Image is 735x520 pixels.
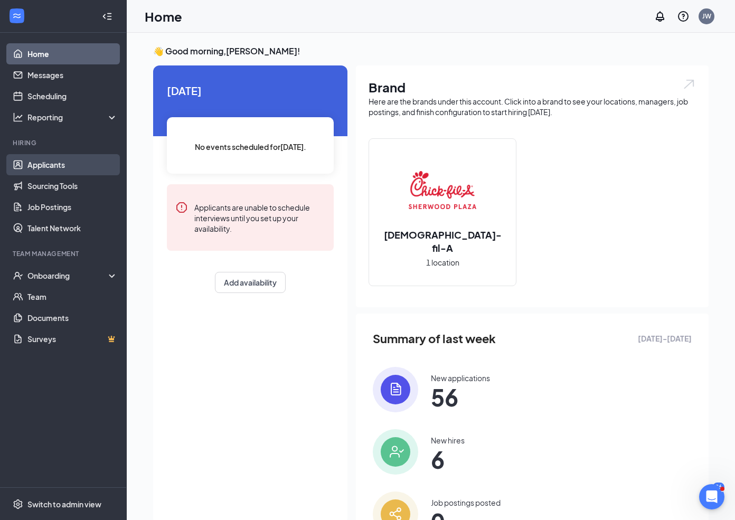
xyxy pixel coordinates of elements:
[12,11,22,21] svg: WorkstreamLogo
[702,12,711,21] div: JW
[27,112,118,122] div: Reporting
[13,270,23,281] svg: UserCheck
[27,307,118,328] a: Documents
[175,201,188,214] svg: Error
[699,484,724,509] iframe: Intercom live chat
[102,11,112,22] svg: Collapse
[27,328,118,349] a: SurveysCrown
[13,112,23,122] svg: Analysis
[13,138,116,147] div: Hiring
[677,10,690,23] svg: QuestionInfo
[27,154,118,175] a: Applicants
[145,7,182,25] h1: Home
[426,257,459,268] span: 1 location
[153,45,709,57] h3: 👋 Good morning, [PERSON_NAME] !
[431,435,465,446] div: New hires
[409,156,476,224] img: Chick-fil-A
[194,201,325,234] div: Applicants are unable to schedule interviews until you set up your availability.
[27,196,118,218] a: Job Postings
[27,175,118,196] a: Sourcing Tools
[27,218,118,239] a: Talent Network
[431,450,465,469] span: 6
[13,499,23,509] svg: Settings
[27,86,118,107] a: Scheduling
[369,96,696,117] div: Here are the brands under this account. Click into a brand to see your locations, managers, job p...
[431,387,490,406] span: 56
[195,141,306,153] span: No events scheduled for [DATE] .
[713,483,724,491] div: 26
[431,373,490,383] div: New applications
[13,249,116,258] div: Team Management
[27,43,118,64] a: Home
[215,272,286,293] button: Add availability
[27,499,101,509] div: Switch to admin view
[167,82,334,99] span: [DATE]
[431,497,501,508] div: Job postings posted
[682,78,696,90] img: open.6027fd2a22e1237b5b06.svg
[369,228,516,254] h2: [DEMOGRAPHIC_DATA]-fil-A
[27,64,118,86] a: Messages
[373,429,418,475] img: icon
[373,367,418,412] img: icon
[373,329,496,348] span: Summary of last week
[369,78,696,96] h1: Brand
[27,286,118,307] a: Team
[638,333,692,344] span: [DATE] - [DATE]
[27,270,109,281] div: Onboarding
[654,10,666,23] svg: Notifications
